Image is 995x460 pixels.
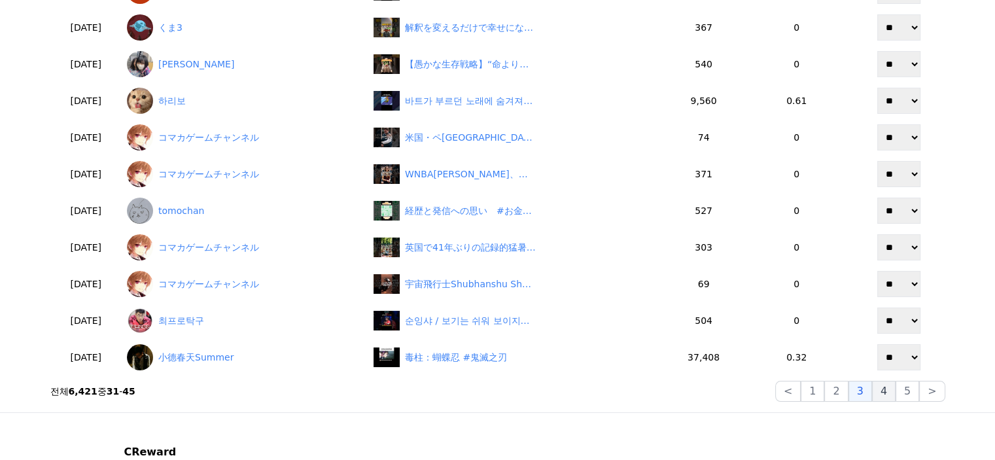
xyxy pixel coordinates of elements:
[667,266,740,302] td: 69
[667,302,740,339] td: 504
[374,54,400,74] img: 【愚かな生存戦略】“命より金”と言い放った男の結末は？#愚かな生存戦略（シリーズ固定）#医療費禁止（直球ワード）#モラハラ#経済的支配#Shorts
[405,204,536,218] div: 経歴と発信への思い #お金 #投資 #お金を増やす
[69,386,97,397] strong: 6,421
[775,381,801,402] button: <
[374,347,400,367] img: 毒柱：蝴蝶忍 #鬼滅之刃
[667,339,740,376] td: 37,408
[194,387,226,397] span: Settings
[124,444,353,460] p: CReward
[127,308,153,334] img: 최프로탁구
[127,14,153,41] img: くま3
[127,161,363,187] a: コマカゲームチャンネル
[741,82,853,119] td: 0.61
[741,119,853,156] td: 0
[50,156,122,192] td: [DATE]
[405,277,536,291] div: 宇宙飛行士Shubhanshu Shukla氏、インドで盛大な凱旋パレードへ
[667,82,740,119] td: 9,560
[405,168,536,181] div: WNBAスターCaitlin Clark、負傷とファンへの感謝
[374,311,400,330] img: 순잉샤 / 보기는 쉬워 보이지만 #탁구 #tabletennis #国球乒乓 #pingpong #sports
[824,381,848,402] button: 2
[374,54,661,74] a: 【愚かな生存戦略】“命より金”と言い放った男の結末は？#愚かな生存戦略（シリーズ固定）#医療費禁止（直球ワード）#モラハラ#経済的支配#Shorts 【愚かな生存戦略】“命より金”と言い放った男...
[50,302,122,339] td: [DATE]
[127,51,363,77] a: [PERSON_NAME]
[405,131,536,145] div: 米国・ペンシルベニア州で高校フットボール選手のバス事故
[127,308,363,334] a: 최프로탁구
[127,234,153,260] img: コマカゲームチャンネル
[405,241,536,255] div: 英国で41年ぶりの記録的猛暑予想
[127,271,363,297] a: コマカゲームチャンネル
[127,124,153,150] img: コマカゲームチャンネル
[50,192,122,229] td: [DATE]
[127,344,363,370] a: 小德春天Summer
[122,386,135,397] strong: 45
[405,21,536,35] div: 解釈を変えるだけで幸せになれる習慣ベスト3 #解釈の力 #ポジティブ思考 #人生のヒント #開運
[374,347,661,367] a: 毒柱：蝴蝶忍 #鬼滅之刃 毒柱：蝴蝶忍 #鬼滅之刃
[86,367,169,400] a: Messages
[801,381,824,402] button: 1
[741,339,853,376] td: 0.32
[127,88,363,114] a: 하리보
[374,91,661,111] a: undefined 바트가 부르던 노래에 숨겨져있던 충격적인 비밀 문구
[741,266,853,302] td: 0
[127,161,153,187] img: コマカゲームチャンネル
[50,119,122,156] td: [DATE]
[405,314,536,328] div: 순잉샤 / 보기는 쉬워 보이지만 #탁구 #tabletennis #国球乒乓 #pingpong #sports
[127,88,153,114] img: 하리보
[127,234,363,260] a: コマカゲームチャンネル
[896,381,919,402] button: 5
[741,192,853,229] td: 0
[169,367,251,400] a: Settings
[50,266,122,302] td: [DATE]
[4,367,86,400] a: Home
[374,201,661,221] a: 経歴と発信への思い #お金 #投資 #お金を増やす 経歴と発信への思い #お金 #投資 #お金を増やす
[405,58,536,71] div: 【愚かな生存戦略】“命より金”と言い放った男の結末は？#愚かな生存戦略（シリーズ固定）#医療費禁止（直球ワード）#モラハラ#経済的支配#Shorts
[374,201,400,221] img: 経歴と発信への思い #お金 #投資 #お金を増やす
[405,351,507,364] div: 毒柱：蝴蝶忍 #鬼滅之刃
[741,156,853,192] td: 0
[33,387,56,397] span: Home
[127,344,153,370] img: 小德春天Summer
[374,311,661,330] a: 순잉샤 / 보기는 쉬워 보이지만 #탁구 #tabletennis #国球乒乓 #pingpong #sports 순잉샤 / 보기는 쉬워 보이지만 #탁구 #tabletennis #国球...
[374,238,661,257] a: 英国で41年ぶりの記録的猛暑予想 英国で41年ぶりの記録的猛暑予想
[50,46,122,82] td: [DATE]
[667,46,740,82] td: 540
[741,229,853,266] td: 0
[50,82,122,119] td: [DATE]
[374,91,400,111] img: undefined
[667,119,740,156] td: 74
[405,94,536,108] div: 바트가 부르던 노래에 숨겨져있던 충격적인 비밀 문구
[50,9,122,46] td: [DATE]
[667,229,740,266] td: 303
[741,302,853,339] td: 0
[374,18,661,37] a: 解釈を変えるだけで幸せになれる習慣ベスト3 #解釈の力 #ポジティブ思考 #人生のヒント #開運 解釈を変えるだけで幸せになれる習慣ベスト3 #解釈の力 #ポジティブ思考 #人生のヒント #開運
[667,192,740,229] td: 527
[374,128,400,147] img: 米国・ペンシルベニア州で高校フットボール選手のバス事故
[374,164,661,184] a: WNBAスターCaitlin Clark、負傷とファンへの感謝 WNBA[PERSON_NAME]、負傷とファンへの感謝
[50,229,122,266] td: [DATE]
[107,386,119,397] strong: 31
[109,387,147,398] span: Messages
[667,9,740,46] td: 367
[127,271,153,297] img: コマカゲームチャンネル
[374,238,400,257] img: 英国で41年ぶりの記録的猛暑予想
[374,128,661,147] a: 米国・ペンシルベニア州で高校フットボール選手のバス事故 米国・ペ[GEOGRAPHIC_DATA]ットボール選手のバス事故
[127,124,363,150] a: コマカゲームチャンネル
[741,9,853,46] td: 0
[872,381,896,402] button: 4
[374,18,400,37] img: 解釈を変えるだけで幸せになれる習慣ベスト3 #解釈の力 #ポジティブ思考 #人生のヒント #開運
[127,51,153,77] img: 小澤代美
[127,198,363,224] a: tomochan
[127,198,153,224] img: tomochan
[667,156,740,192] td: 371
[127,14,363,41] a: くま3
[50,385,135,398] p: 전체 중 -
[374,274,400,294] img: 宇宙飛行士Shubhanshu Shukla氏、インドで盛大な凱旋パレードへ
[374,274,661,294] a: 宇宙飛行士Shubhanshu Shukla氏、インドで盛大な凱旋パレードへ 宇宙飛行士Shubhanshu Shukla氏、インドで盛大な凱旋パレードへ
[741,46,853,82] td: 0
[919,381,945,402] button: >
[50,339,122,376] td: [DATE]
[374,164,400,184] img: WNBAスターCaitlin Clark、負傷とファンへの感謝
[848,381,872,402] button: 3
